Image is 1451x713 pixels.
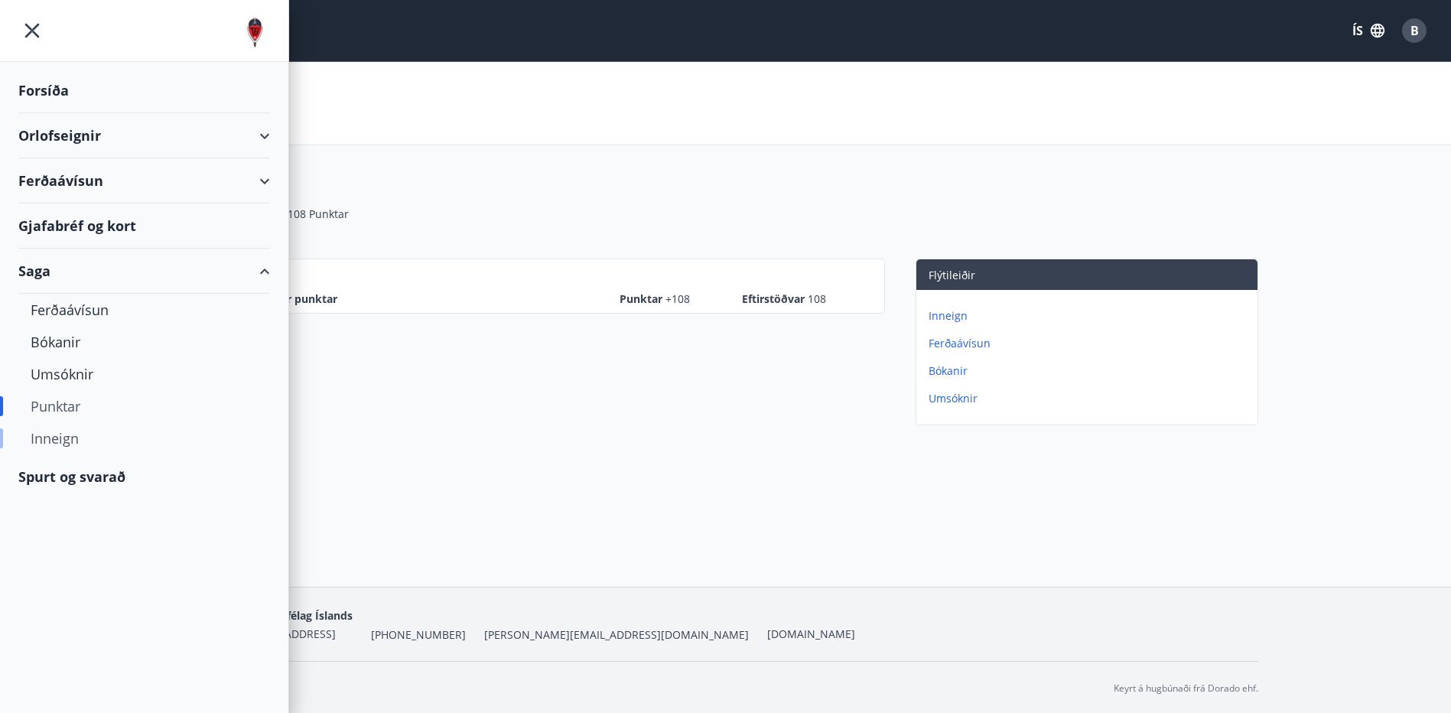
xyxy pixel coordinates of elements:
div: Forsíða [18,68,270,113]
span: Uppreiknaðir punktar [221,291,337,307]
span: Punktar [620,291,696,307]
span: Eftirstöðvar [742,291,826,307]
p: Umsóknir [929,391,1251,406]
span: 108 Punktar [288,207,349,222]
span: Flýtileiðir [929,268,975,282]
span: [PERSON_NAME][EMAIL_ADDRESS][DOMAIN_NAME] [484,627,749,643]
button: menu [18,17,46,44]
p: Keyrt á hugbúnaði frá Dorado ehf. [1114,682,1258,695]
div: Saga [18,249,270,294]
div: Umsóknir [31,358,258,390]
button: B [1396,12,1433,49]
a: [DOMAIN_NAME] [767,627,855,641]
p: Inneign [929,308,1251,324]
img: union_logo [239,17,270,47]
button: ÍS [1344,17,1393,44]
p: Bókanir [929,363,1251,379]
div: Spurt og svarað [18,454,270,499]
div: Orlofseignir [18,113,270,158]
div: Punktar [31,390,258,422]
div: Inneign [31,422,258,454]
span: B [1410,22,1419,39]
div: Ferðaávísun [31,294,258,326]
div: Ferðaávísun [18,158,270,203]
span: Tollvarðafélag Íslands [239,608,353,623]
span: [PHONE_NUMBER] [371,627,466,643]
div: Gjafabréf og kort [18,203,270,249]
div: Bókanir [31,326,258,358]
p: Ferðaávísun [929,336,1251,351]
span: +108 [665,291,690,306]
span: 108 [808,291,826,306]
